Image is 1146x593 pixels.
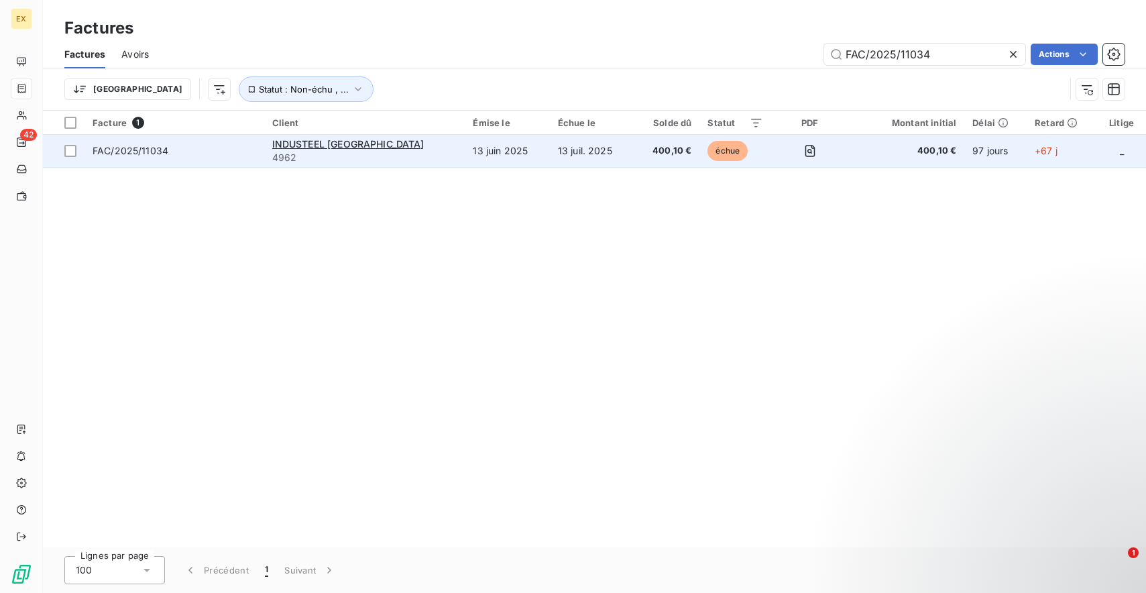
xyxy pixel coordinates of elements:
span: 400,10 € [857,144,956,158]
div: Délai [972,117,1019,128]
div: Client [272,117,457,128]
button: 1 [257,556,276,584]
div: Litige [1105,117,1138,128]
span: échue [707,141,748,161]
div: Montant initial [857,117,956,128]
td: 13 juin 2025 [465,135,549,167]
button: [GEOGRAPHIC_DATA] [64,78,191,100]
span: Avoirs [121,48,149,61]
span: 1 [132,117,144,129]
button: Statut : Non-échu , ... [239,76,374,102]
span: 400,10 € [642,144,691,158]
div: Retard [1035,117,1089,128]
span: 1 [265,563,268,577]
div: PDF [779,117,841,128]
iframe: Intercom notifications message [878,463,1146,557]
span: Facture [93,117,127,128]
span: 100 [76,563,92,577]
span: _ [1120,145,1124,156]
td: 97 jours [964,135,1027,167]
iframe: Intercom live chat [1100,547,1133,580]
td: 13 juil. 2025 [550,135,634,167]
span: 1 [1128,547,1139,558]
span: +67 j [1035,145,1057,156]
span: 42 [20,129,37,141]
span: INDUSTEEL [GEOGRAPHIC_DATA] [272,138,424,150]
button: Précédent [176,556,257,584]
button: Actions [1031,44,1098,65]
span: Factures [64,48,105,61]
span: Statut : Non-échu , ... [259,84,349,95]
input: Rechercher [824,44,1025,65]
div: Statut [707,117,762,128]
div: EX [11,8,32,30]
div: Solde dû [642,117,691,128]
h3: Factures [64,16,133,40]
img: Logo LeanPay [11,563,32,585]
div: Émise le [473,117,541,128]
span: FAC/2025/11034 [93,145,168,156]
button: Suivant [276,556,344,584]
div: Échue le [558,117,626,128]
span: 4962 [272,151,457,164]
